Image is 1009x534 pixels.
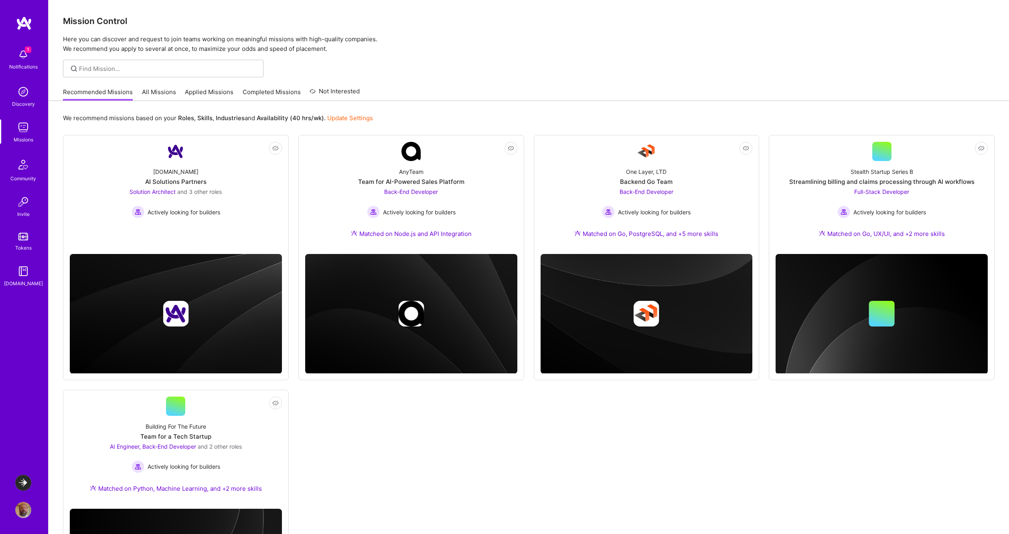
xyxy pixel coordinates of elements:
a: Update Settings [327,114,373,122]
i: icon EyeClosed [743,145,749,151]
a: Recommended Missions [63,88,133,101]
div: Community [10,174,36,183]
img: Actively looking for builders [367,206,380,218]
img: User Avatar [15,502,31,518]
div: Matched on Go, PostgreSQL, and +5 more skills [574,230,718,238]
span: Back-End Developer [384,188,438,195]
b: Availability (40 hrs/wk) [257,114,324,122]
a: Building For The FutureTeam for a Tech StartupAI Engineer, Back-End Developer and 2 other rolesAc... [70,397,282,502]
img: Company logo [398,301,424,326]
b: Roles [178,114,194,122]
a: User Avatar [13,502,33,518]
div: Discovery [12,100,35,108]
span: 1 [25,46,31,53]
div: One Layer, LTD [626,167,667,176]
div: Stealth Startup Series B [851,167,913,176]
div: Backend Go Team [620,177,673,186]
div: Building For The Future [146,422,206,431]
i: icon EyeClosed [508,145,514,151]
img: Company Logo [401,142,421,161]
div: Matched on Node.js and API Integration [351,230,472,238]
a: Company Logo[DOMAIN_NAME]AI Solutions PartnersSolution Architect and 3 other rolesActively lookin... [70,142,282,248]
img: teamwork [15,119,31,135]
i: icon EyeClosed [272,400,279,406]
span: Actively looking for builders [148,462,220,471]
p: We recommend missions based on your , , and . [63,114,373,122]
h3: Mission Control [63,16,995,26]
img: guide book [15,263,31,279]
img: LaunchDarkly: Backend and Fullstack Support [15,475,31,491]
a: Company LogoOne Layer, LTDBackend Go TeamBack-End Developer Actively looking for buildersActively... [541,142,753,248]
img: Company Logo [166,142,185,161]
span: Actively looking for builders [618,208,691,216]
div: AI Solutions Partners [145,177,207,186]
span: Full-Stack Developer [854,188,909,195]
img: Company logo [634,301,659,326]
b: Skills [197,114,213,122]
img: Invite [15,194,31,210]
img: Community [14,155,33,174]
img: logo [16,16,32,30]
i: icon SearchGrey [69,64,79,73]
div: Team for a Tech Startup [140,432,211,441]
div: Team for AI-Powered Sales Platform [358,177,464,186]
span: Actively looking for builders [853,208,926,216]
img: cover [776,254,988,374]
img: bell [15,46,31,62]
a: Applied Missions [185,88,233,101]
div: Matched on Go, UX/UI, and +2 more skills [819,230,945,238]
div: [DOMAIN_NAME] [153,167,199,176]
span: AI Engineer, Back-End Developer [110,443,196,450]
img: discovery [15,84,31,100]
a: Completed Missions [243,88,301,101]
b: Industries [216,114,245,122]
div: Matched on Python, Machine Learning, and +2 more skills [90,484,262,493]
div: Tokens [15,244,32,252]
img: Ateam Purple Icon [574,230,581,236]
i: icon EyeClosed [978,145,985,151]
span: Solution Architect [130,188,176,195]
img: Company logo [163,301,188,326]
div: Missions [14,135,33,144]
span: and 3 other roles [177,188,222,195]
span: Actively looking for builders [383,208,456,216]
img: Ateam Purple Icon [351,230,357,236]
a: Company LogoAnyTeamTeam for AI-Powered Sales PlatformBack-End Developer Actively looking for buil... [305,142,517,248]
a: Not Interested [310,87,360,101]
a: All Missions [142,88,176,101]
div: Notifications [9,62,38,71]
img: Actively looking for builders [132,460,144,473]
span: Actively looking for builders [148,208,220,216]
i: icon EyeClosed [272,145,279,151]
p: Here you can discover and request to join teams working on meaningful missions with high-quality ... [63,34,995,54]
img: Ateam Purple Icon [90,485,96,491]
img: cover [541,254,753,374]
a: Stealth Startup Series BStreamlining billing and claims processing through AI workflowsFull-Stack... [776,142,988,248]
a: LaunchDarkly: Backend and Fullstack Support [13,475,33,491]
img: Company Logo [637,142,656,161]
div: Invite [17,210,30,218]
img: Actively looking for builders [132,206,144,218]
span: and 2 other roles [198,443,242,450]
img: Actively looking for builders [837,206,850,218]
img: tokens [18,233,28,240]
img: cover [305,254,517,374]
img: Actively looking for builders [602,206,615,218]
div: [DOMAIN_NAME] [4,279,43,288]
div: AnyTeam [399,167,423,176]
img: Ateam Purple Icon [819,230,825,236]
div: Streamlining billing and claims processing through AI workflows [789,177,975,186]
img: cover [70,254,282,374]
span: Back-End Developer [620,188,673,195]
input: Find Mission... [79,64,257,73]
